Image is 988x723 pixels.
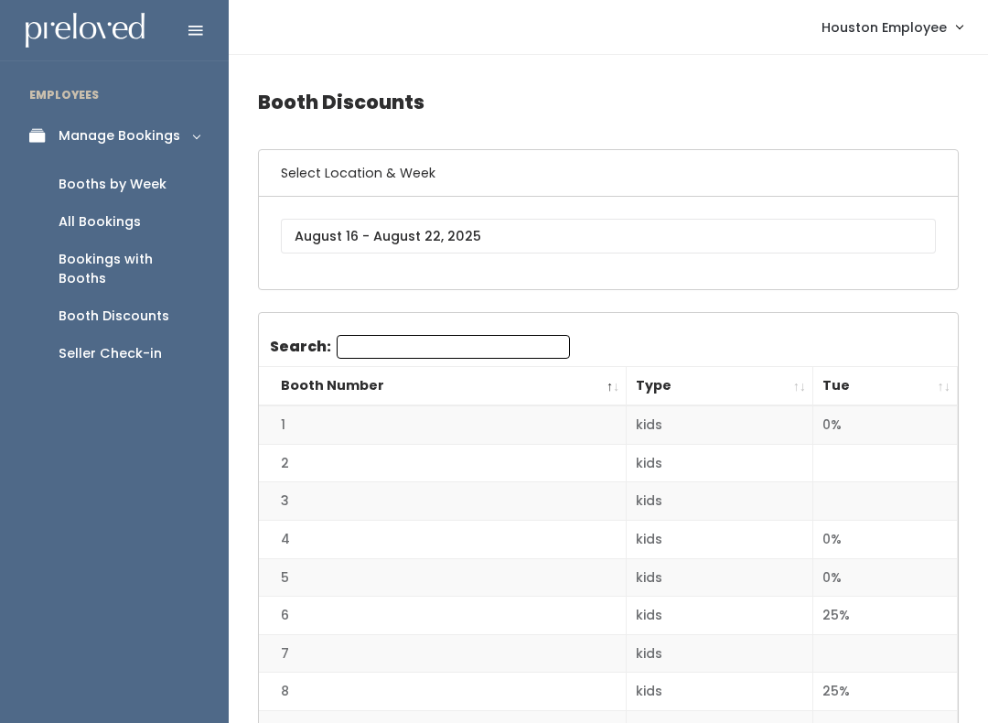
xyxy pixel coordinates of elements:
div: Seller Check-in [59,344,162,363]
td: kids [627,597,813,635]
h6: Select Location & Week [259,150,958,197]
input: August 16 - August 22, 2025 [281,219,936,254]
td: kids [627,558,813,597]
td: 0% [813,558,958,597]
th: Type: activate to sort column ascending [627,367,813,406]
td: 7 [259,634,627,673]
td: 4 [259,520,627,558]
td: kids [627,444,813,482]
td: 0% [813,405,958,444]
td: kids [627,673,813,711]
td: 2 [259,444,627,482]
th: Tue: activate to sort column ascending [813,367,958,406]
div: Booth Discounts [59,307,169,326]
div: Manage Bookings [59,126,180,146]
td: 8 [259,673,627,711]
td: 6 [259,597,627,635]
div: Bookings with Booths [59,250,199,288]
td: 1 [259,405,627,444]
label: Search: [270,335,570,359]
td: 0% [813,520,958,558]
img: preloved logo [26,13,145,49]
div: Booths by Week [59,175,166,194]
span: Houston Employee [822,17,947,38]
a: Houston Employee [803,7,981,47]
th: Booth Number: activate to sort column descending [259,367,627,406]
td: kids [627,482,813,521]
td: kids [627,520,813,558]
div: All Bookings [59,212,141,232]
td: 3 [259,482,627,521]
h4: Booth Discounts [258,77,959,127]
td: kids [627,634,813,673]
input: Search: [337,335,570,359]
td: kids [627,405,813,444]
td: 5 [259,558,627,597]
td: 25% [813,673,958,711]
td: 25% [813,597,958,635]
